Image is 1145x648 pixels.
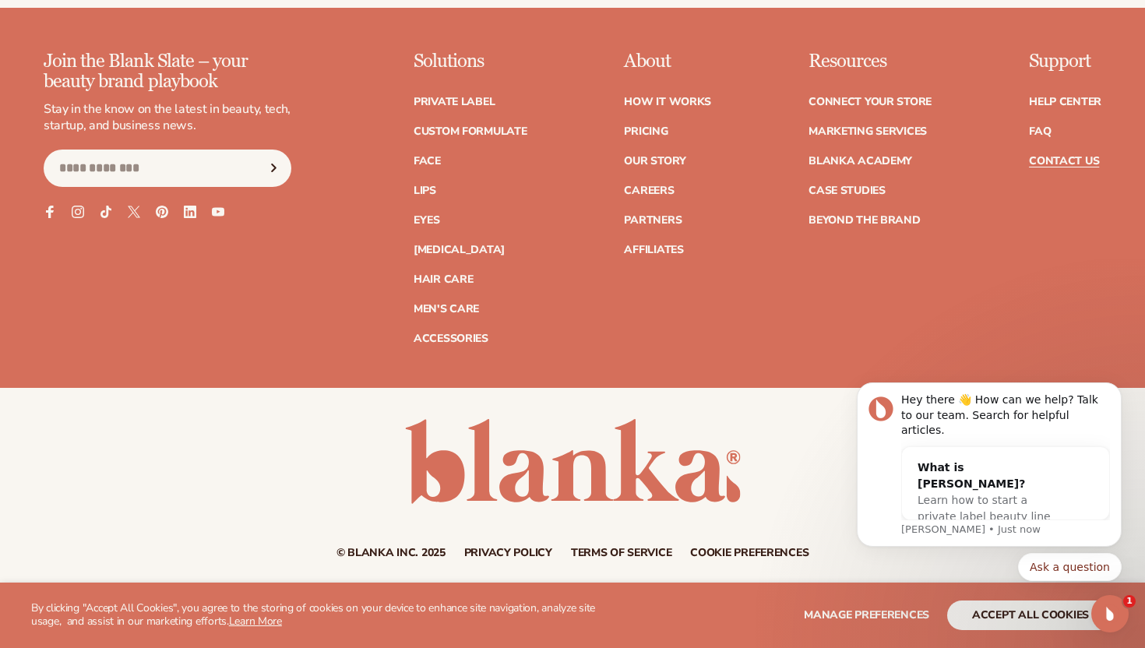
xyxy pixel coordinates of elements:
a: Beyond the brand [809,215,921,226]
a: Private label [414,97,495,107]
a: Our Story [624,156,685,167]
a: [MEDICAL_DATA] [414,245,505,255]
a: Face [414,156,441,167]
a: Eyes [414,215,440,226]
a: Careers [624,185,674,196]
p: Support [1029,51,1101,72]
a: Hair Care [414,274,473,285]
a: FAQ [1029,126,1051,137]
p: About [624,51,711,72]
a: Affiliates [624,245,683,255]
button: Subscribe [256,150,291,187]
a: Partners [624,215,682,226]
p: Join the Blank Slate – your beauty brand playbook [44,51,291,93]
a: Blanka Academy [809,156,912,167]
a: Terms of service [571,548,672,558]
a: Case Studies [809,185,886,196]
a: Men's Care [414,304,479,315]
button: accept all cookies [947,600,1114,630]
p: Solutions [414,51,527,72]
a: Learn More [229,614,282,629]
iframe: Intercom notifications message [833,347,1145,606]
a: Pricing [624,126,668,137]
iframe: Intercom live chat [1091,595,1129,632]
span: Manage preferences [804,607,929,622]
a: Lips [414,185,436,196]
a: Accessories [414,333,488,344]
p: Resources [809,51,932,72]
a: Cookie preferences [690,548,809,558]
button: Manage preferences [804,600,929,630]
a: Contact Us [1029,156,1099,167]
a: Privacy policy [464,548,552,558]
small: © Blanka Inc. 2025 [336,545,446,560]
a: How It Works [624,97,711,107]
a: Marketing services [809,126,927,137]
span: 1 [1123,595,1136,607]
a: Connect your store [809,97,932,107]
p: By clicking "Accept All Cookies", you agree to the storing of cookies on your device to enhance s... [31,602,608,629]
a: Custom formulate [414,126,527,137]
p: Stay in the know on the latest in beauty, tech, startup, and business news. [44,101,291,134]
a: Help Center [1029,97,1101,107]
